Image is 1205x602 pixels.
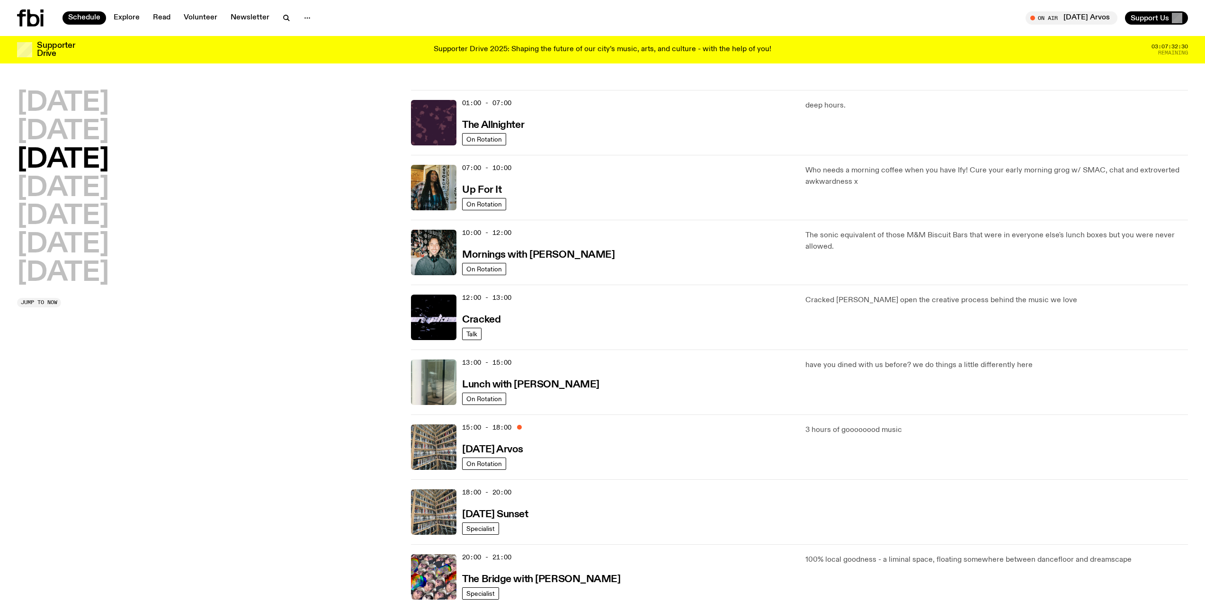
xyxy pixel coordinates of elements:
[17,175,109,202] button: [DATE]
[466,266,502,273] span: On Rotation
[1125,11,1188,25] button: Support Us
[17,260,109,287] button: [DATE]
[434,45,771,54] p: Supporter Drive 2025: Shaping the future of our city’s music, arts, and culture - with the help o...
[411,489,456,535] img: A corner shot of the fbi music library
[462,378,599,390] a: Lunch with [PERSON_NAME]
[17,232,109,258] button: [DATE]
[805,554,1188,566] p: 100% local goodness - a liminal space, floating somewhere between dancefloor and dreamscape
[411,230,456,275] img: Radio presenter Ben Hansen sits in front of a wall of photos and an fbi radio sign. Film photo. B...
[466,201,502,208] span: On Rotation
[462,313,500,325] a: Cracked
[462,328,482,340] a: Talk
[462,99,511,108] span: 01:00 - 07:00
[17,147,109,173] button: [DATE]
[805,100,1188,111] p: deep hours.
[225,11,275,25] a: Newsletter
[462,587,499,600] a: Specialist
[462,163,511,172] span: 07:00 - 10:00
[466,460,502,467] span: On Rotation
[21,300,57,305] span: Jump to now
[17,298,61,307] button: Jump to now
[1131,14,1169,22] span: Support Us
[805,424,1188,436] p: 3 hours of goooooood music
[37,42,75,58] h3: Supporter Drive
[1158,50,1188,55] span: Remaining
[462,423,511,432] span: 15:00 - 18:00
[462,118,524,130] a: The Allnighter
[462,393,506,405] a: On Rotation
[462,250,615,260] h3: Mornings with [PERSON_NAME]
[462,443,523,455] a: [DATE] Arvos
[805,359,1188,371] p: have you dined with us before? we do things a little differently here
[466,590,495,597] span: Specialist
[462,508,528,520] a: [DATE] Sunset
[462,445,523,455] h3: [DATE] Arvos
[462,198,506,210] a: On Rotation
[17,90,109,117] button: [DATE]
[805,230,1188,252] p: The sonic equivalent of those M&M Biscuit Bars that were in everyone else's lunch boxes but you w...
[462,263,506,275] a: On Rotation
[462,522,499,535] a: Specialist
[466,395,502,403] span: On Rotation
[62,11,106,25] a: Schedule
[805,295,1188,306] p: Cracked [PERSON_NAME] open the creative process behind the music we love
[462,120,524,130] h3: The Allnighter
[1026,11,1117,25] button: On Air[DATE] Arvos
[462,358,511,367] span: 13:00 - 15:00
[1151,44,1188,49] span: 03:07:32:30
[462,133,506,145] a: On Rotation
[17,118,109,145] button: [DATE]
[108,11,145,25] a: Explore
[466,136,502,143] span: On Rotation
[462,510,528,520] h3: [DATE] Sunset
[178,11,223,25] a: Volunteer
[462,380,599,390] h3: Lunch with [PERSON_NAME]
[466,331,477,338] span: Talk
[462,315,500,325] h3: Cracked
[462,553,511,562] span: 20:00 - 21:00
[805,165,1188,188] p: Who needs a morning coffee when you have Ify! Cure your early morning grog w/ SMAC, chat and extr...
[462,458,506,470] a: On Rotation
[462,228,511,237] span: 10:00 - 12:00
[411,424,456,470] img: A corner shot of the fbi music library
[462,185,501,195] h3: Up For It
[462,573,620,584] a: The Bridge with [PERSON_NAME]
[17,203,109,230] button: [DATE]
[147,11,176,25] a: Read
[411,295,456,340] img: Logo for Podcast Cracked. Black background, with white writing, with glass smashing graphics
[462,293,511,302] span: 12:00 - 13:00
[462,248,615,260] a: Mornings with [PERSON_NAME]
[466,525,495,532] span: Specialist
[462,575,620,584] h3: The Bridge with [PERSON_NAME]
[462,488,511,497] span: 18:00 - 20:00
[411,165,456,210] img: Ify - a Brown Skin girl with black braided twists, looking up to the side with her tongue stickin...
[462,183,501,195] a: Up For It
